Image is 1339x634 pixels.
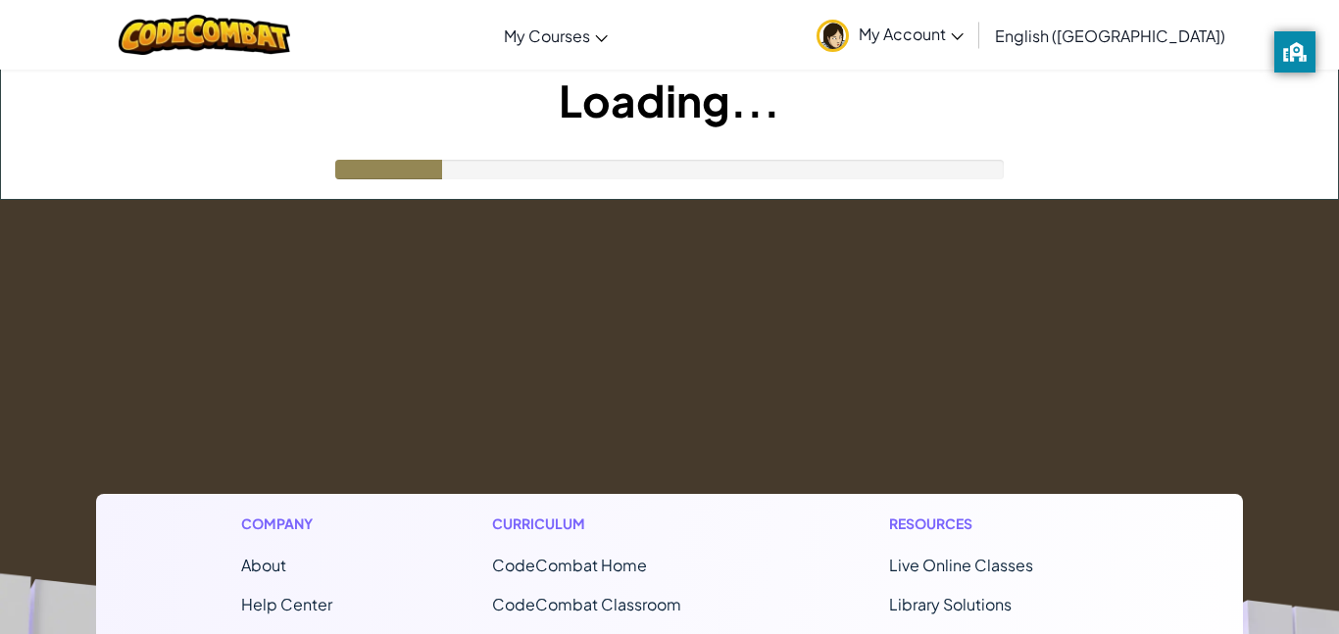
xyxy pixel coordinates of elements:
[1,70,1338,130] h1: Loading...
[492,555,647,575] span: CodeCombat Home
[889,513,1098,534] h1: Resources
[494,9,618,62] a: My Courses
[807,4,973,66] a: My Account
[995,25,1225,46] span: English ([GEOGRAPHIC_DATA])
[241,594,332,614] a: Help Center
[985,9,1235,62] a: English ([GEOGRAPHIC_DATA])
[241,513,332,534] h1: Company
[119,15,290,55] img: CodeCombat logo
[817,20,849,52] img: avatar
[889,555,1033,575] a: Live Online Classes
[859,24,964,44] span: My Account
[504,25,590,46] span: My Courses
[241,555,286,575] a: About
[1274,31,1315,73] button: privacy banner
[492,594,681,614] a: CodeCombat Classroom
[889,594,1012,614] a: Library Solutions
[492,513,729,534] h1: Curriculum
